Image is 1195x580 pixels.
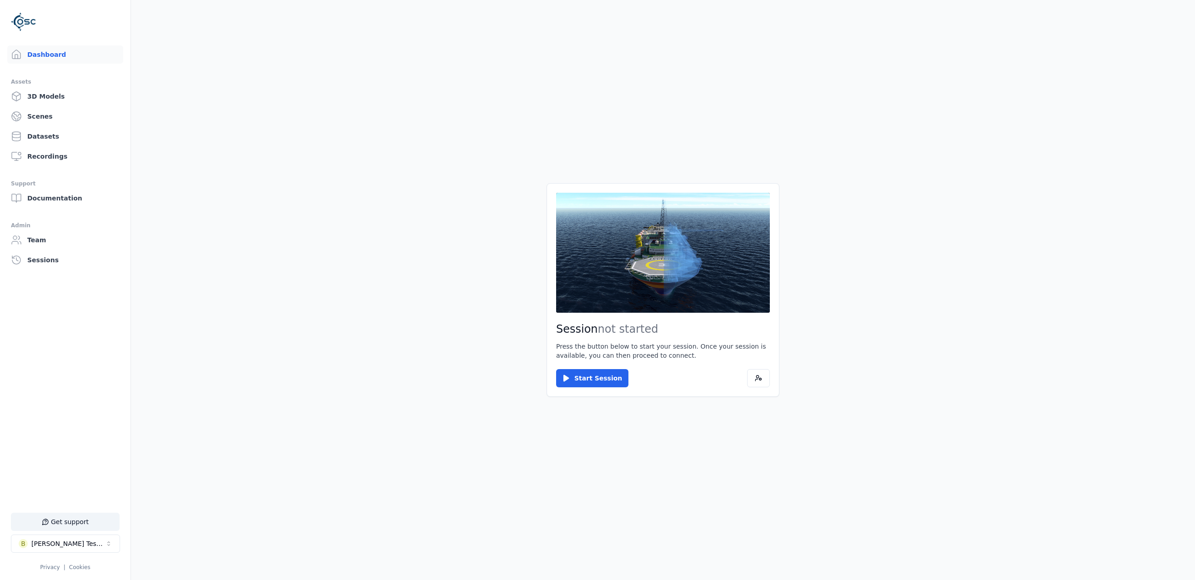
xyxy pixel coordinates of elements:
a: Datasets [7,127,123,145]
div: Assets [11,76,120,87]
a: Team [7,231,123,249]
a: Privacy [40,564,60,570]
a: Documentation [7,189,123,207]
a: Dashboard [7,45,123,64]
a: Scenes [7,107,123,125]
p: Press the button below to start your session. Once your session is available, you can then procee... [556,342,770,360]
div: B [19,539,28,548]
div: Admin [11,220,120,231]
button: Start Session [556,369,628,387]
h2: Session [556,322,770,336]
img: Logo [11,9,36,35]
a: Cookies [69,564,90,570]
button: Select a workspace [11,535,120,553]
span: | [64,564,65,570]
div: [PERSON_NAME] Testspace [31,539,105,548]
div: Support [11,178,120,189]
a: 3D Models [7,87,123,105]
a: Sessions [7,251,123,269]
button: Get support [11,513,120,531]
span: not started [598,323,658,335]
a: Recordings [7,147,123,165]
